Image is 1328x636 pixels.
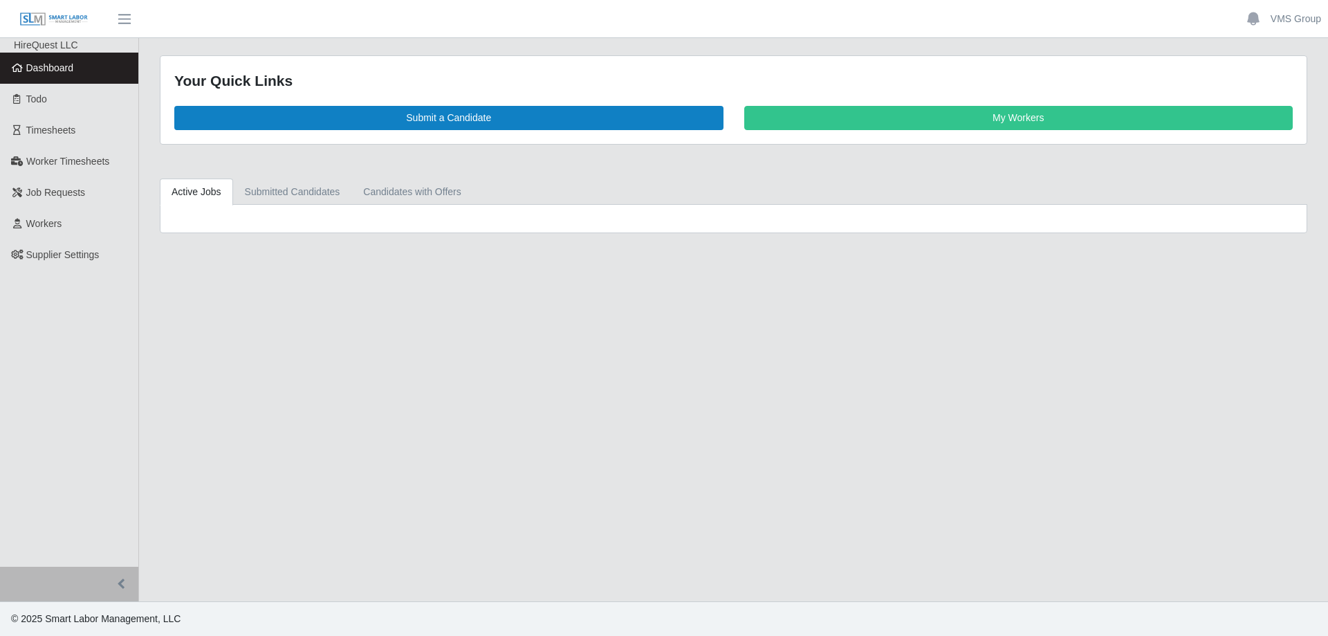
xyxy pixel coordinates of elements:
[19,12,89,27] img: SLM Logo
[11,613,181,624] span: © 2025 Smart Labor Management, LLC
[744,106,1293,130] a: My Workers
[1271,12,1321,26] a: VMS Group
[233,179,352,206] a: Submitted Candidates
[174,70,1293,92] div: Your Quick Links
[26,249,100,260] span: Supplier Settings
[174,106,723,130] a: Submit a Candidate
[26,62,74,73] span: Dashboard
[26,218,62,229] span: Workers
[26,187,86,198] span: Job Requests
[351,179,472,206] a: Candidates with Offers
[26,125,76,136] span: Timesheets
[160,179,233,206] a: Active Jobs
[14,39,78,51] span: HireQuest LLC
[26,156,109,167] span: Worker Timesheets
[26,93,47,105] span: Todo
